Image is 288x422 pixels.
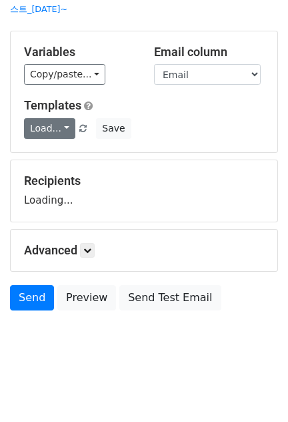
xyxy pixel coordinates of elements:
h5: Advanced [24,243,264,258]
a: Preview [57,285,116,310]
h5: Email column [154,45,264,59]
a: Send [10,285,54,310]
div: Loading... [24,174,264,208]
a: Send Test Email [119,285,221,310]
a: Load... [24,118,75,139]
button: Save [96,118,131,139]
h5: Variables [24,45,134,59]
a: Templates [24,98,81,112]
a: Copy/paste... [24,64,105,85]
iframe: Chat Widget [221,358,288,422]
h5: Recipients [24,174,264,188]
